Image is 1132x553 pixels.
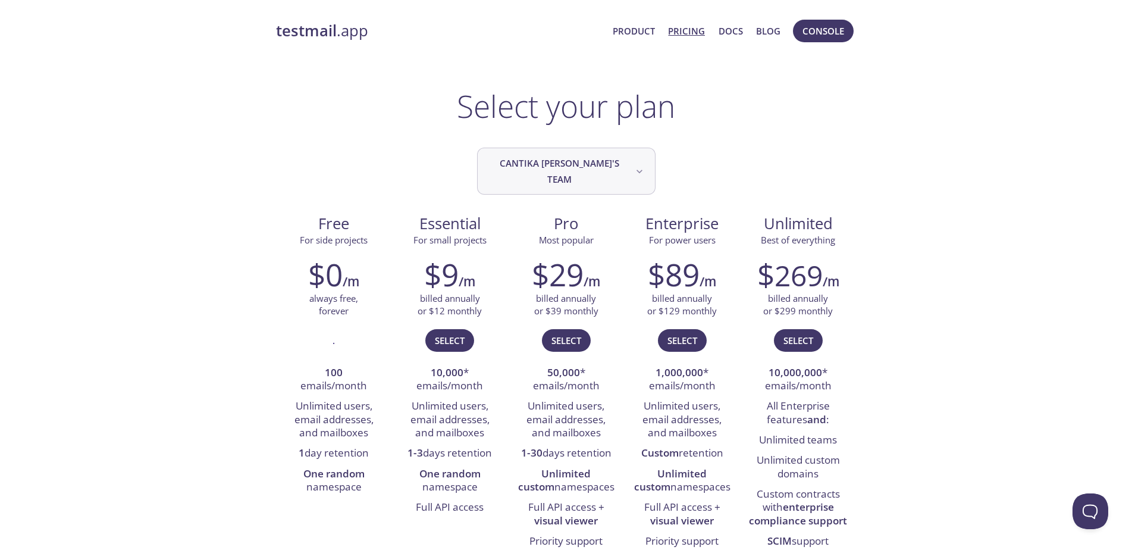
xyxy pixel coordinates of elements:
[749,363,847,397] li: * emails/month
[517,396,615,443] li: Unlimited users, email addresses, and mailboxes
[477,148,656,195] button: Cantika Suciana's team
[802,23,844,39] span: Console
[647,292,717,318] p: billed annually or $129 monthly
[276,21,604,41] a: testmail.app
[749,500,847,527] strong: enterprise compliance support
[551,333,581,348] span: Select
[761,234,835,246] span: Best of everything
[425,329,474,352] button: Select
[633,464,731,498] li: namespaces
[401,396,499,443] li: Unlimited users, email addresses, and mailboxes
[584,271,600,292] h6: /m
[749,485,847,532] li: Custom contracts with
[769,365,822,379] strong: 10,000,000
[518,467,591,493] strong: Unlimited custom
[634,214,730,234] span: Enterprise
[547,365,580,379] strong: 50,000
[749,430,847,451] li: Unlimited teams
[285,464,383,498] li: namespace
[517,532,615,552] li: Priority support
[807,413,826,426] strong: and
[300,234,368,246] span: For side projects
[793,20,854,42] button: Console
[285,363,383,397] li: emails/month
[418,292,482,318] p: billed annually or $12 monthly
[517,498,615,532] li: Full API access +
[308,257,343,292] h2: $0
[299,446,305,460] strong: 1
[823,271,839,292] h6: /m
[419,467,481,480] strong: One random
[633,443,731,464] li: retention
[413,234,487,246] span: For small projects
[457,88,675,124] h1: Select your plan
[649,234,716,246] span: For power users
[648,257,700,292] h2: $89
[650,514,714,527] strong: visual viewer
[521,446,543,460] strong: 1-30
[613,23,655,39] a: Product
[490,155,645,187] span: Cantika [PERSON_NAME]'s team
[402,214,498,234] span: Essential
[668,23,705,39] a: Pricing
[656,365,703,379] strong: 1,000,000
[633,363,731,397] li: * emails/month
[749,396,847,430] li: All Enterprise features :
[518,214,614,234] span: Pro
[325,365,343,379] strong: 100
[285,396,383,443] li: Unlimited users, email addresses, and mailboxes
[749,451,847,485] li: Unlimited custom domains
[343,271,359,292] h6: /m
[401,363,499,397] li: * emails/month
[634,467,707,493] strong: Unlimited custom
[1073,493,1108,529] iframe: Help Scout Beacon - Open
[517,443,615,464] li: days retention
[276,20,337,41] strong: testmail
[401,443,499,464] li: days retention
[407,446,423,460] strong: 1-3
[534,292,598,318] p: billed annually or $39 monthly
[534,514,598,527] strong: visual viewer
[431,365,463,379] strong: 10,000
[542,329,591,352] button: Select
[774,256,823,295] span: 269
[459,271,475,292] h6: /m
[763,292,833,318] p: billed annually or $299 monthly
[424,257,459,292] h2: $9
[633,532,731,552] li: Priority support
[539,234,594,246] span: Most popular
[764,213,833,234] span: Unlimited
[435,333,465,348] span: Select
[667,333,697,348] span: Select
[401,464,499,498] li: namespace
[401,498,499,518] li: Full API access
[756,23,780,39] a: Blog
[633,396,731,443] li: Unlimited users, email addresses, and mailboxes
[517,464,615,498] li: namespaces
[749,532,847,552] li: support
[303,467,365,480] strong: One random
[783,333,813,348] span: Select
[285,443,383,464] li: day retention
[517,363,615,397] li: * emails/month
[757,257,823,292] h2: $
[767,534,792,548] strong: SCIM
[532,257,584,292] h2: $29
[719,23,743,39] a: Docs
[774,329,823,352] button: Select
[633,498,731,532] li: Full API access +
[286,214,382,234] span: Free
[641,446,679,460] strong: Custom
[700,271,716,292] h6: /m
[658,329,707,352] button: Select
[309,292,358,318] p: always free, forever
